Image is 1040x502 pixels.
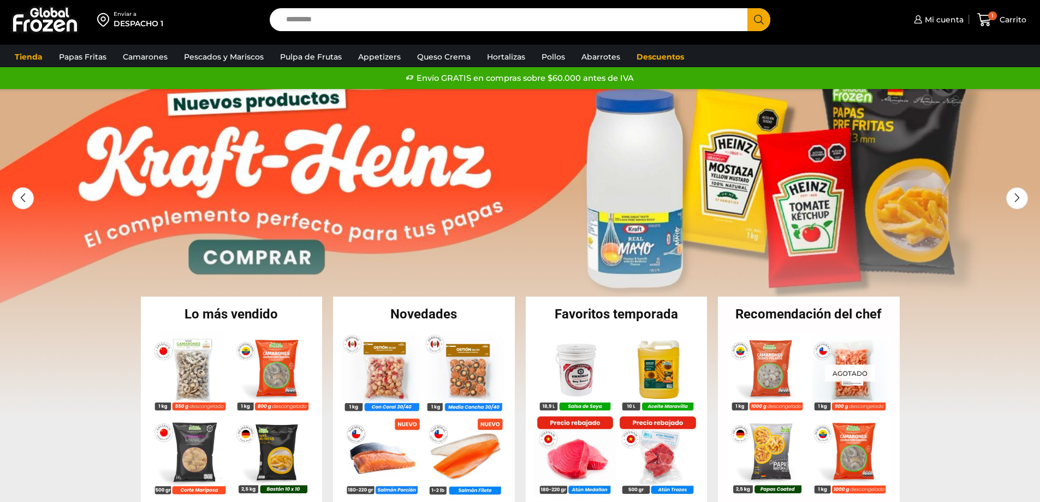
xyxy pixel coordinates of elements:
h2: Recomendación del chef [718,308,900,321]
a: Descuentos [631,46,690,67]
span: 1 [988,11,997,20]
a: Papas Fritas [54,46,112,67]
a: Queso Crema [412,46,476,67]
a: Camarones [117,46,173,67]
span: Mi cuenta [922,14,964,25]
a: Hortalizas [482,46,531,67]
a: Pollos [536,46,570,67]
a: Appetizers [353,46,406,67]
button: Search button [747,8,770,31]
a: Pulpa de Frutas [275,46,347,67]
img: address-field-icon.svg [97,10,114,29]
a: Mi cuenta [911,9,964,31]
div: Previous slide [12,187,34,209]
p: Agotado [825,364,875,381]
h2: Novedades [333,308,515,321]
span: Carrito [997,14,1026,25]
a: Abarrotes [576,46,626,67]
h2: Favoritos temporada [526,308,708,321]
a: 1 Carrito [974,7,1029,33]
div: DESPACHO 1 [114,18,163,29]
div: Next slide [1006,187,1028,209]
a: Pescados y Mariscos [179,46,269,67]
div: Enviar a [114,10,163,18]
h2: Lo más vendido [141,308,323,321]
a: Tienda [9,46,48,67]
